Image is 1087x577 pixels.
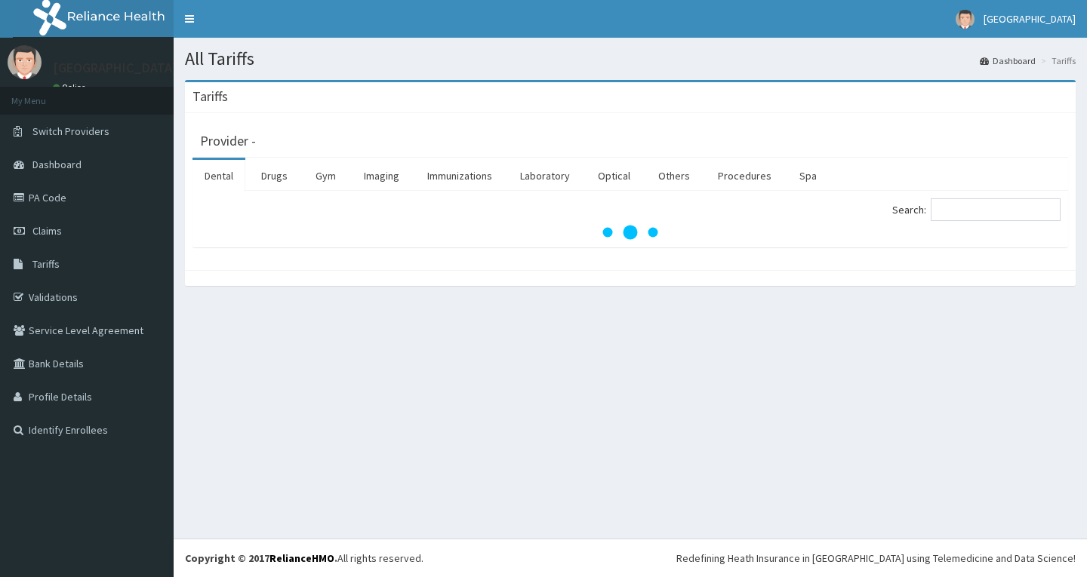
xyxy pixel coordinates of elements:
[646,160,702,192] a: Others
[174,539,1087,577] footer: All rights reserved.
[508,160,582,192] a: Laboratory
[192,90,228,103] h3: Tariffs
[185,551,337,565] strong: Copyright © 2017 .
[352,160,411,192] a: Imaging
[53,82,89,93] a: Online
[600,202,661,262] svg: audio-loading
[185,49,1076,69] h1: All Tariffs
[415,160,504,192] a: Immunizations
[8,45,42,79] img: User Image
[303,160,348,192] a: Gym
[956,10,975,29] img: User Image
[931,198,1061,221] input: Search:
[984,12,1076,26] span: [GEOGRAPHIC_DATA]
[32,224,62,238] span: Claims
[586,160,642,192] a: Optical
[706,160,784,192] a: Procedures
[269,551,334,565] a: RelianceHMO
[32,124,109,138] span: Switch Providers
[249,160,300,192] a: Drugs
[32,158,82,171] span: Dashboard
[32,257,60,271] span: Tariffs
[892,198,1061,221] label: Search:
[53,61,177,75] p: [GEOGRAPHIC_DATA]
[1037,54,1076,67] li: Tariffs
[676,551,1076,566] div: Redefining Heath Insurance in [GEOGRAPHIC_DATA] using Telemedicine and Data Science!
[787,160,829,192] a: Spa
[980,54,1036,67] a: Dashboard
[192,160,245,192] a: Dental
[200,134,256,148] h3: Provider -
